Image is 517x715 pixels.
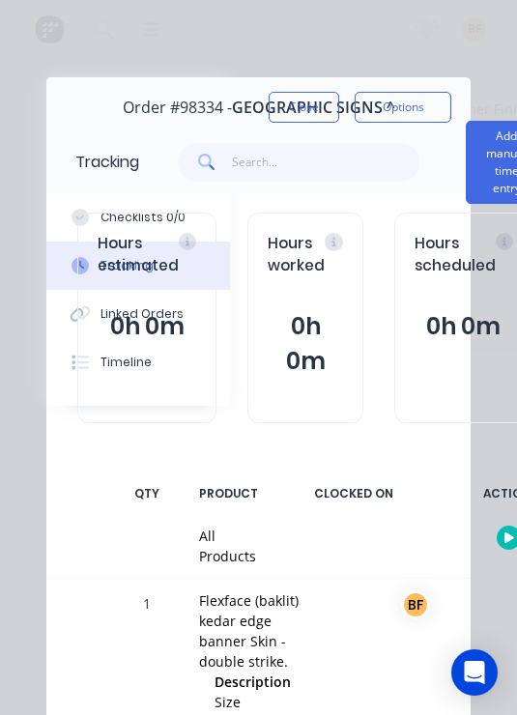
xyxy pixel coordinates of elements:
[268,308,342,380] button: 0h 0m
[355,92,451,123] button: Options
[199,590,318,672] div: Flexface (baklit) kedar edge banner Skin -double strike.
[232,143,420,182] input: Search...
[269,92,339,123] button: Close
[215,672,291,692] span: Description
[415,308,513,345] button: 0h 0m
[199,526,256,566] div: All Products
[75,151,139,174] div: Tracking
[401,590,430,619] div: BF
[451,649,498,696] div: Open Intercom Messenger
[118,473,176,514] div: QTY
[98,233,179,277] span: Hours estimated
[281,473,426,514] div: CLOCKED ON
[268,233,325,277] span: Hours worked
[232,99,395,117] span: GEOGRAPHIC SIGNS ^
[98,308,196,345] button: 0h 0m
[415,233,496,277] span: Hours scheduled
[123,99,232,117] span: Order #98334 -
[187,473,270,514] div: PRODUCT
